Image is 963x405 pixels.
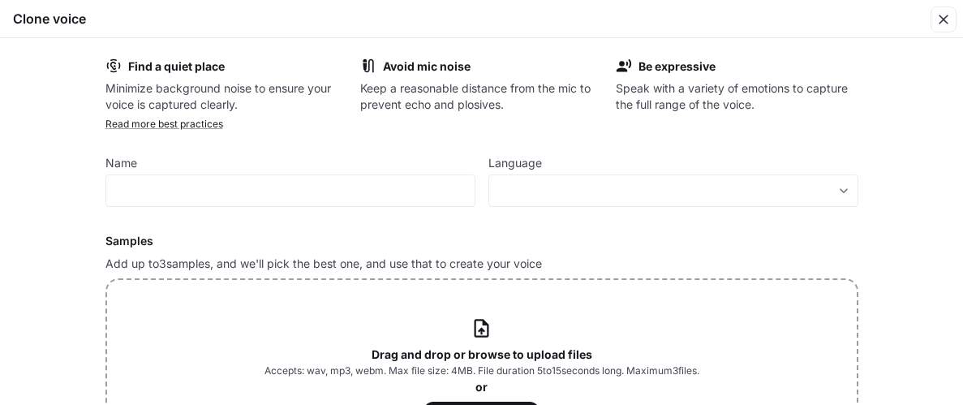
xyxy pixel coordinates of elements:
b: or [475,380,488,394]
p: Name [105,157,137,169]
h5: Clone voice [13,10,86,28]
p: Speak with a variety of emotions to capture the full range of the voice. [616,80,858,113]
p: Keep a reasonable distance from the mic to prevent echo and plosives. [360,80,603,113]
b: Find a quiet place [128,59,225,73]
h6: Samples [105,233,858,249]
p: Language [488,157,542,169]
p: Minimize background noise to ensure your voice is captured clearly. [105,80,348,113]
p: Add up to 3 samples, and we'll pick the best one, and use that to create your voice [105,256,858,272]
div: ​ [489,183,858,199]
b: Avoid mic noise [383,59,471,73]
b: Drag and drop or browse to upload files [372,347,592,361]
span: Accepts: wav, mp3, webm. Max file size: 4MB. File duration 5 to 15 seconds long. Maximum 3 files. [264,363,699,379]
a: Read more best practices [105,118,223,130]
b: Be expressive [638,59,716,73]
